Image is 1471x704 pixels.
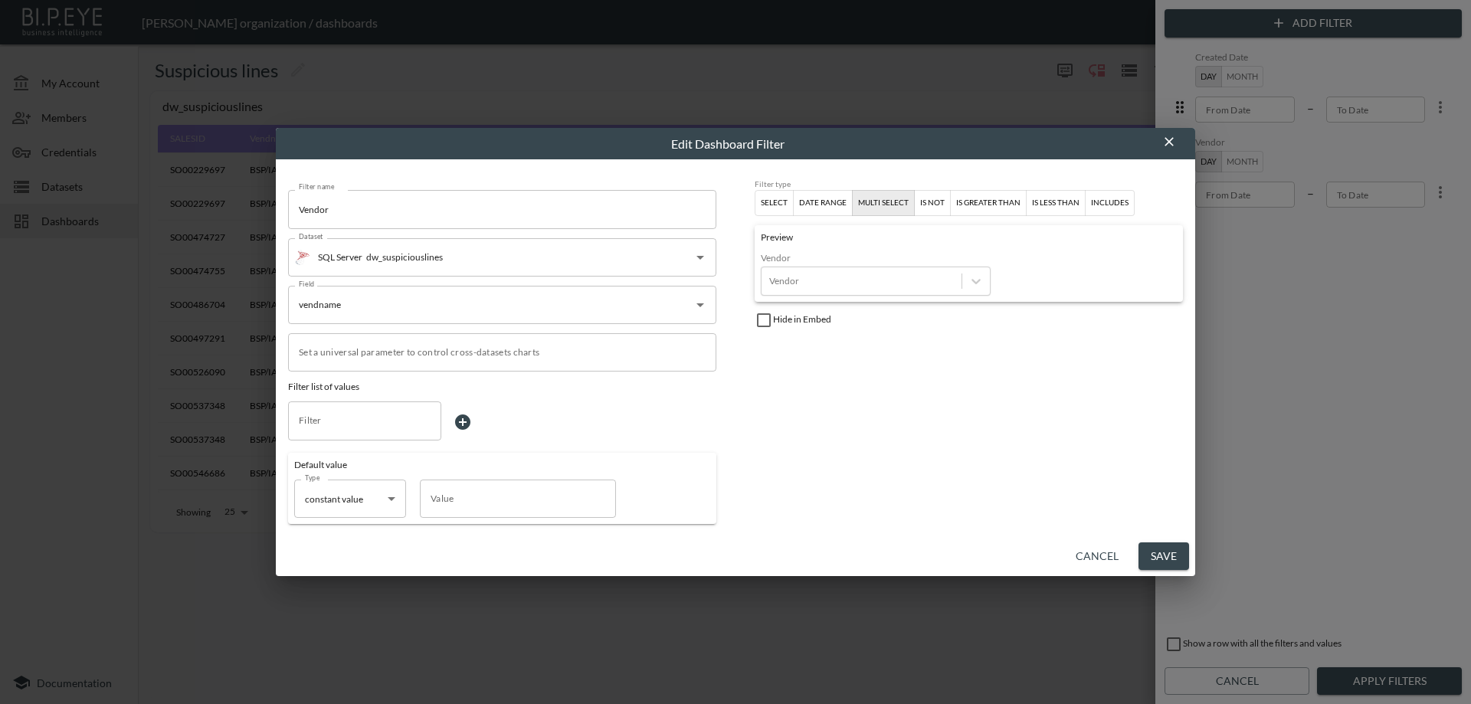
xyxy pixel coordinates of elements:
label: Dataset [299,231,323,241]
div: includes [1091,196,1129,210]
div: Select [761,196,788,210]
div: Hide in Embed [755,302,1183,329]
button: Select [755,190,794,216]
button: Cancel [1070,542,1125,571]
div: Default value [294,459,710,480]
div: date range [799,196,847,210]
div: is not [920,196,945,210]
div: Vendor [761,252,991,267]
button: is not [914,190,951,216]
img: mssql icon [295,250,310,265]
p: SQL Server [318,250,362,264]
div: multi select [858,196,909,210]
span: constant value [305,493,363,505]
label: Field [299,279,315,289]
div: Filter type [755,179,1183,190]
input: Filter [295,408,411,433]
label: Type [305,473,320,483]
button: Open [690,294,711,316]
div: Preview [761,231,1177,252]
div: is greater than [956,196,1021,210]
button: multi select [852,190,915,216]
button: Save [1138,542,1189,571]
button: Open [690,247,711,268]
button: date range [793,190,853,216]
button: includes [1085,190,1135,216]
label: Filter name [299,182,335,192]
button: is less than [1026,190,1086,216]
div: Filter list of values [288,372,716,401]
input: Select dataset [362,245,667,270]
div: Edit Dashboard Filter [294,134,1161,154]
div: is less than [1032,196,1079,210]
button: is greater than [950,190,1027,216]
